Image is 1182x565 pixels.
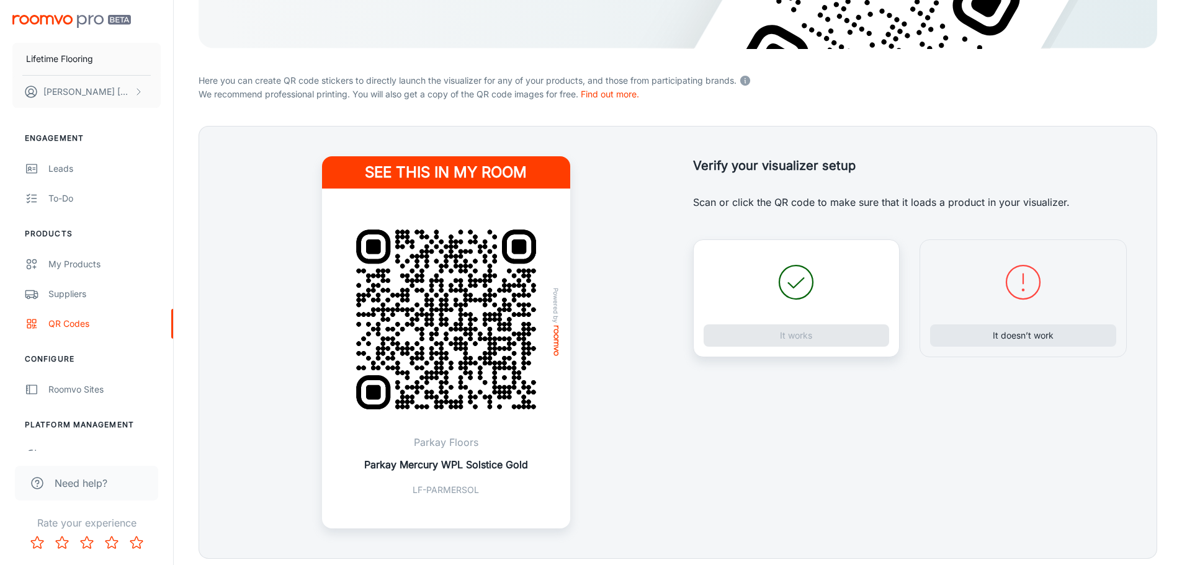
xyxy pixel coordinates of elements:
[48,287,161,301] div: Suppliers
[581,89,639,99] a: Find out more.
[930,324,1116,347] button: It doesn’t work
[43,85,131,99] p: [PERSON_NAME] [PERSON_NAME]
[48,383,161,396] div: Roomvo Sites
[693,195,1127,210] p: Scan or click the QR code to make sure that it loads a product in your visualizer.
[693,156,1127,175] h5: Verify your visualizer setup
[74,530,99,555] button: Rate 3 star
[99,530,124,555] button: Rate 4 star
[10,515,163,530] p: Rate your experience
[12,43,161,75] button: Lifetime Flooring
[364,483,528,497] p: LF-PARMERSOL
[26,52,93,66] p: Lifetime Flooring
[48,192,161,205] div: To-do
[322,156,570,528] a: See this in my roomQR Code ExamplePowered byroomvoParkay FloorsParkay Mercury WPL Solstice GoldLF...
[50,530,74,555] button: Rate 2 star
[12,76,161,108] button: [PERSON_NAME] [PERSON_NAME]
[550,288,562,323] span: Powered by
[48,317,161,331] div: QR Codes
[364,457,528,472] p: Parkay Mercury WPL Solstice Gold
[48,448,161,462] div: User Administration
[25,530,50,555] button: Rate 1 star
[337,210,555,429] img: QR Code Example
[553,326,558,356] img: roomvo
[48,162,161,176] div: Leads
[322,156,570,189] h4: See this in my room
[55,476,107,491] span: Need help?
[124,530,149,555] button: Rate 5 star
[199,71,1157,87] p: Here you can create QR code stickers to directly launch the visualizer for any of your products, ...
[48,257,161,271] div: My Products
[364,435,528,450] p: Parkay Floors
[12,15,131,28] img: Roomvo PRO Beta
[199,87,1157,101] p: We recommend professional printing. You will also get a copy of the QR code images for free.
